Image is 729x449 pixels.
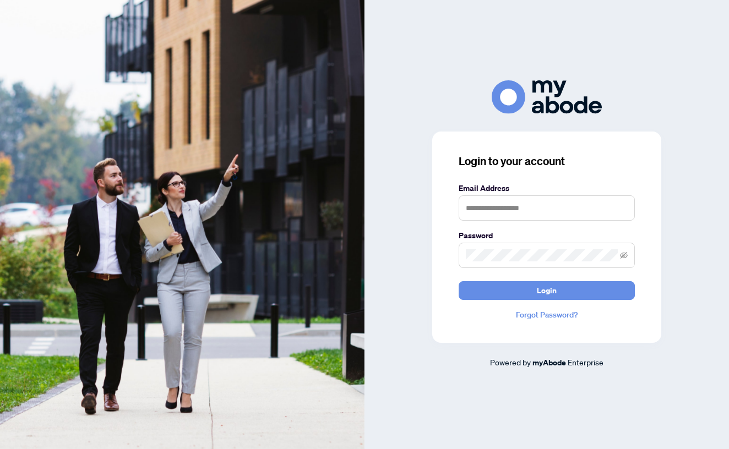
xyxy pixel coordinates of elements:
span: Login [537,282,557,299]
button: Login [459,281,635,300]
a: Forgot Password? [459,309,635,321]
span: Powered by [490,357,531,367]
span: eye-invisible [620,251,628,259]
a: myAbode [532,357,566,369]
h3: Login to your account [459,154,635,169]
img: ma-logo [492,80,602,114]
span: Enterprise [568,357,603,367]
label: Email Address [459,182,635,194]
label: Password [459,229,635,242]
